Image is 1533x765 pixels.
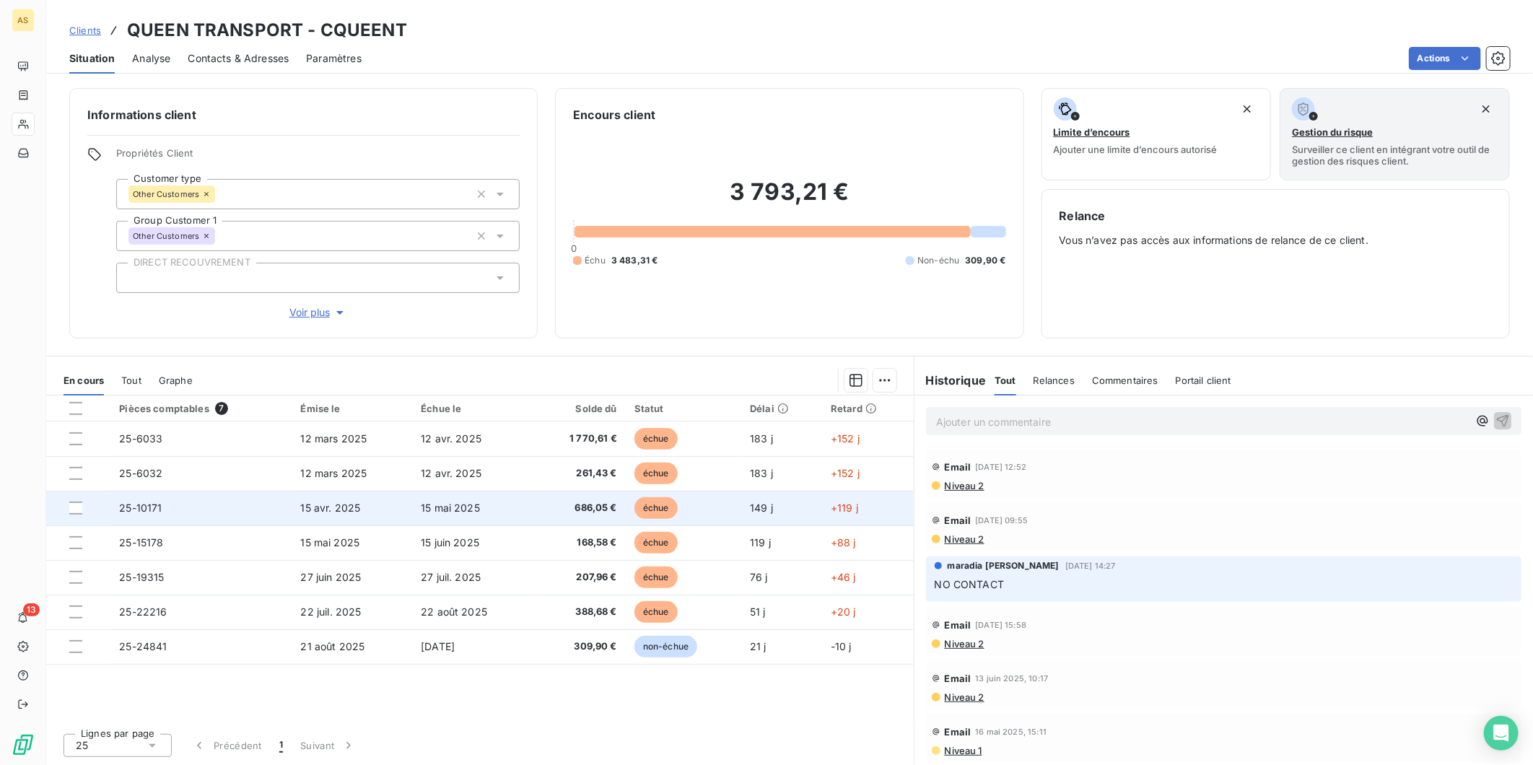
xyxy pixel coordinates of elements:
[421,502,480,514] span: 15 mai 2025
[301,640,365,652] span: 21 août 2025
[634,428,678,450] span: échue
[541,535,617,550] span: 168,58 €
[116,305,520,320] button: Voir plus
[965,254,1005,267] span: 309,90 €
[116,147,520,167] span: Propriétés Client
[1176,375,1231,386] span: Portail client
[917,254,959,267] span: Non-échu
[750,606,766,618] span: 51 j
[975,463,1026,471] span: [DATE] 12:52
[975,516,1028,525] span: [DATE] 09:55
[975,621,1026,629] span: [DATE] 15:58
[975,727,1047,736] span: 16 mai 2025, 15:11
[750,467,773,479] span: 183 j
[541,605,617,619] span: 388,68 €
[541,432,617,446] span: 1 770,61 €
[215,188,227,201] input: Ajouter une valeur
[215,402,228,415] span: 7
[750,502,773,514] span: 149 j
[306,51,362,66] span: Paramètres
[421,536,479,548] span: 15 juin 2025
[279,738,283,753] span: 1
[1409,47,1481,70] button: Actions
[943,533,984,545] span: Niveau 2
[119,432,162,445] span: 25-6033
[541,403,617,414] div: Solde dû
[69,25,101,36] span: Clients
[571,242,577,254] span: 0
[292,730,364,761] button: Suivant
[611,254,658,267] span: 3 483,31 €
[119,502,162,514] span: 25-10171
[119,467,162,479] span: 25-6032
[945,515,971,526] span: Email
[271,730,292,761] button: 1
[541,501,617,515] span: 686,05 €
[1280,88,1510,180] button: Gestion du risqueSurveiller ce client en intégrant votre outil de gestion des risques client.
[750,640,766,652] span: 21 j
[421,432,481,445] span: 12 avr. 2025
[64,375,104,386] span: En cours
[133,232,199,240] span: Other Customers
[634,567,678,588] span: échue
[301,606,362,618] span: 22 juil. 2025
[69,51,115,66] span: Situation
[750,571,768,583] span: 76 j
[634,601,678,623] span: échue
[421,640,455,652] span: [DATE]
[914,372,987,389] h6: Historique
[132,51,170,66] span: Analyse
[935,578,1005,590] span: NO CONTACT
[301,536,360,548] span: 15 mai 2025
[119,536,163,548] span: 25-15178
[634,403,733,414] div: Statut
[421,571,481,583] span: 27 juil. 2025
[1484,716,1519,751] div: Open Intercom Messenger
[119,571,164,583] span: 25-19315
[159,375,193,386] span: Graphe
[831,432,860,445] span: +152 j
[573,106,655,123] h6: Encours client
[119,640,167,652] span: 25-24841
[750,403,813,414] div: Délai
[541,466,617,481] span: 261,43 €
[943,745,982,756] span: Niveau 1
[1054,126,1130,138] span: Limite d’encours
[634,463,678,484] span: échue
[1034,375,1075,386] span: Relances
[1065,561,1116,570] span: [DATE] 14:27
[750,536,771,548] span: 119 j
[831,536,856,548] span: +88 j
[541,570,617,585] span: 207,96 €
[301,432,367,445] span: 12 mars 2025
[945,619,971,631] span: Email
[1060,207,1492,224] h6: Relance
[289,305,347,320] span: Voir plus
[12,9,35,32] div: AS
[1054,144,1218,155] span: Ajouter une limite d’encours autorisé
[301,403,404,414] div: Émise le
[1041,88,1272,180] button: Limite d’encoursAjouter une limite d’encours autorisé
[1060,207,1492,320] div: Vous n’avez pas accès aux informations de relance de ce client.
[943,638,984,650] span: Niveau 2
[948,559,1060,572] span: maradia [PERSON_NAME]
[183,730,271,761] button: Précédent
[76,738,88,753] span: 25
[634,497,678,519] span: échue
[119,606,167,618] span: 25-22216
[995,375,1016,386] span: Tout
[585,254,606,267] span: Échu
[831,502,858,514] span: +119 j
[188,51,289,66] span: Contacts & Adresses
[634,636,697,657] span: non-échue
[750,432,773,445] span: 183 j
[1292,144,1498,167] span: Surveiller ce client en intégrant votre outil de gestion des risques client.
[301,467,367,479] span: 12 mars 2025
[945,726,971,738] span: Email
[943,480,984,491] span: Niveau 2
[945,461,971,473] span: Email
[69,23,101,38] a: Clients
[975,674,1048,683] span: 13 juin 2025, 10:17
[12,733,35,756] img: Logo LeanPay
[943,691,984,703] span: Niveau 2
